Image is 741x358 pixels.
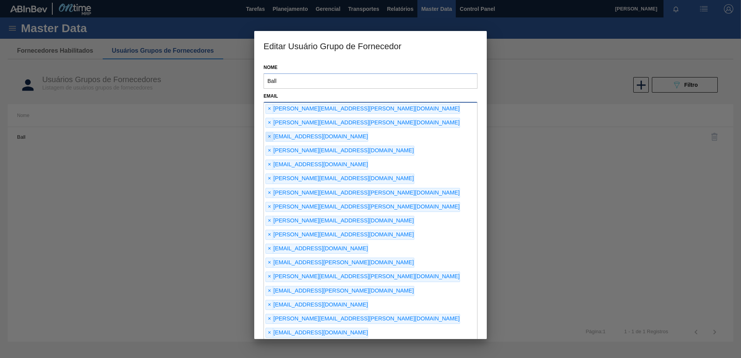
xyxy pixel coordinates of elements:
[265,258,414,268] div: [EMAIL_ADDRESS][PERSON_NAME][DOMAIN_NAME]
[266,146,273,155] span: ×
[266,132,273,141] span: ×
[265,174,414,184] div: [PERSON_NAME][EMAIL_ADDRESS][DOMAIN_NAME]
[266,272,273,281] span: ×
[266,300,273,310] span: ×
[266,118,273,127] span: ×
[266,104,273,114] span: ×
[265,118,460,128] div: [PERSON_NAME][EMAIL_ADDRESS][PERSON_NAME][DOMAIN_NAME]
[264,62,477,73] label: Nome
[266,174,273,183] span: ×
[265,160,368,170] div: [EMAIL_ADDRESS][DOMAIN_NAME]
[265,230,414,240] div: [PERSON_NAME][EMAIL_ADDRESS][DOMAIN_NAME]
[264,93,278,99] label: Email
[265,104,460,114] div: [PERSON_NAME][EMAIL_ADDRESS][PERSON_NAME][DOMAIN_NAME]
[266,244,273,253] span: ×
[266,314,273,324] span: ×
[266,230,273,239] span: ×
[265,272,460,282] div: [PERSON_NAME][EMAIL_ADDRESS][PERSON_NAME][DOMAIN_NAME]
[266,188,273,198] span: ×
[265,146,414,156] div: [PERSON_NAME][EMAIL_ADDRESS][DOMAIN_NAME]
[265,286,414,296] div: [EMAIL_ADDRESS][PERSON_NAME][DOMAIN_NAME]
[265,300,368,310] div: [EMAIL_ADDRESS][DOMAIN_NAME]
[265,216,414,226] div: [PERSON_NAME][EMAIL_ADDRESS][DOMAIN_NAME]
[265,314,460,324] div: [PERSON_NAME][EMAIL_ADDRESS][PERSON_NAME][DOMAIN_NAME]
[266,328,273,337] span: ×
[266,216,273,225] span: ×
[266,160,273,169] span: ×
[265,188,460,198] div: [PERSON_NAME][EMAIL_ADDRESS][PERSON_NAME][DOMAIN_NAME]
[266,202,273,212] span: ×
[266,258,273,267] span: ×
[266,286,273,296] span: ×
[254,31,487,60] h3: Editar Usuário Grupo de Fornecedor
[265,132,368,142] div: [EMAIL_ADDRESS][DOMAIN_NAME]
[265,202,460,212] div: [PERSON_NAME][EMAIL_ADDRESS][PERSON_NAME][DOMAIN_NAME]
[265,244,368,254] div: [EMAIL_ADDRESS][DOMAIN_NAME]
[265,328,368,338] div: [EMAIL_ADDRESS][DOMAIN_NAME]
